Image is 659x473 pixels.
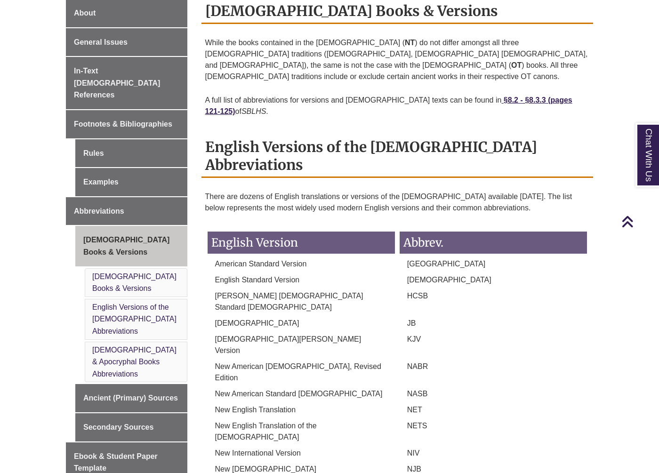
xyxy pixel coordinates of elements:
a: Abbreviations [66,197,187,225]
a: §8.2 - §8.3.3 (pages 121-125) [205,96,572,115]
a: Footnotes & Bibliographies [66,110,187,138]
p: NIV [400,448,587,459]
a: Examples [75,168,187,196]
p: [DEMOGRAPHIC_DATA][PERSON_NAME] Version [208,334,395,356]
a: Secondary Sources [75,413,187,441]
em: SBLHS [241,107,266,115]
p: [DEMOGRAPHIC_DATA] [208,318,395,329]
p: New American Standard [DEMOGRAPHIC_DATA] [208,388,395,400]
p: New English Translation of the [DEMOGRAPHIC_DATA] [208,420,395,443]
a: [DEMOGRAPHIC_DATA] & Apocryphal Books Abbreviations [92,346,177,378]
h3: English Version [208,232,395,254]
strong: OT [511,61,522,69]
a: General Issues [66,28,187,56]
span: Abbreviations [74,207,124,215]
span: In-Text [DEMOGRAPHIC_DATA] References [74,67,160,99]
p: New International Version [208,448,395,459]
span: Ebook & Student Paper Template [74,452,158,473]
a: [DEMOGRAPHIC_DATA] Books & Versions [75,226,187,266]
p: New American [DEMOGRAPHIC_DATA], Revised Edition [208,361,395,384]
p: There are dozens of English translations or versions of the [DEMOGRAPHIC_DATA] available [DATE]. ... [205,187,590,217]
p: [DEMOGRAPHIC_DATA] [400,274,587,286]
p: [PERSON_NAME] [DEMOGRAPHIC_DATA] Standard [DEMOGRAPHIC_DATA] [208,290,395,313]
p: JB [400,318,587,329]
p: A full list of abbreviations for versions and [DEMOGRAPHIC_DATA] texts can be found in of . [205,91,590,121]
p: KJV [400,334,587,345]
p: HCSB [400,290,587,302]
p: New English Translation [208,404,395,416]
a: In-Text [DEMOGRAPHIC_DATA] References [66,57,187,109]
a: [DEMOGRAPHIC_DATA] Books & Versions [92,273,177,293]
a: Rules [75,139,187,168]
p: NETS [400,420,587,432]
a: Back to Top [621,215,657,228]
span: General Issues [74,38,128,46]
p: While the books contained in the [DEMOGRAPHIC_DATA] ( ) do not differ amongst all three [DEMOGRAP... [205,33,590,86]
p: NET [400,404,587,416]
p: American Standard Version [208,258,395,270]
span: About [74,9,96,17]
h2: English Versions of the [DEMOGRAPHIC_DATA] Abbreviations [201,135,594,178]
strong: NT [405,39,415,47]
a: Ancient (Primary) Sources [75,384,187,412]
a: English Versions of the [DEMOGRAPHIC_DATA] Abbreviations [92,303,177,335]
p: NABR [400,361,587,372]
p: English Standard Version [208,274,395,286]
p: NASB [400,388,587,400]
h3: Abbrev. [400,232,587,254]
span: Footnotes & Bibliographies [74,120,172,128]
p: [GEOGRAPHIC_DATA] [400,258,587,270]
